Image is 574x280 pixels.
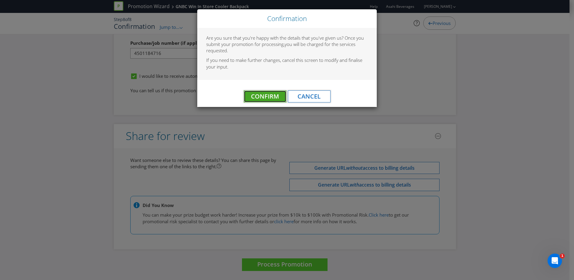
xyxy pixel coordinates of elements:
[548,254,562,268] iframe: Intercom live chat
[206,35,364,47] span: Are you sure that you're happy with the details that you've given us? Once you submit your promot...
[560,254,565,258] span: 1
[288,90,331,102] button: Cancel
[206,57,368,70] p: If you need to make further changes, cancel this screen to modify and finalise your input.
[244,90,286,102] button: Confirm
[298,92,321,100] span: Cancel
[267,14,307,23] span: Confirmation
[206,41,355,53] span: you will be charged for the services requested
[197,9,377,28] div: Close
[227,47,228,53] span: .
[251,92,279,100] span: Confirm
